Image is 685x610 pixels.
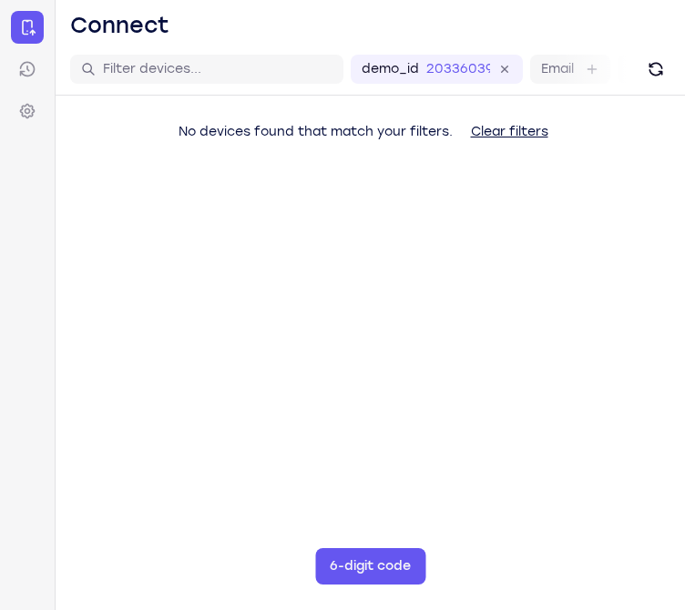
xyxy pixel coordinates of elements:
[362,60,419,78] label: demo_id
[456,114,563,150] button: Clear filters
[11,11,44,44] a: Connect
[11,95,44,127] a: Settings
[641,55,670,84] button: Refresh
[103,60,332,78] input: Filter devices...
[315,548,425,585] button: 6-digit code
[541,60,574,78] label: Email
[11,53,44,86] a: Sessions
[70,11,169,40] h1: Connect
[179,124,453,139] span: No devices found that match your filters.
